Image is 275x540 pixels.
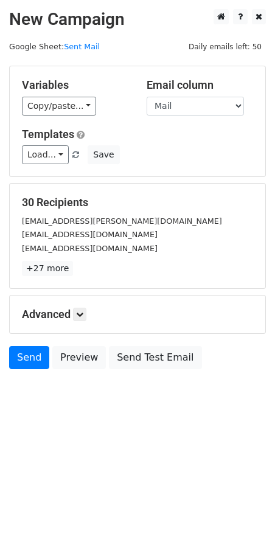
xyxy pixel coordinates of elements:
[184,40,266,54] span: Daily emails left: 50
[9,9,266,30] h2: New Campaign
[147,78,253,92] h5: Email column
[214,482,275,540] iframe: Chat Widget
[22,230,158,239] small: [EMAIL_ADDRESS][DOMAIN_NAME]
[214,482,275,540] div: 聊天小工具
[88,145,119,164] button: Save
[184,42,266,51] a: Daily emails left: 50
[22,145,69,164] a: Load...
[109,346,201,369] a: Send Test Email
[22,244,158,253] small: [EMAIL_ADDRESS][DOMAIN_NAME]
[9,42,100,51] small: Google Sheet:
[22,78,128,92] h5: Variables
[22,308,253,321] h5: Advanced
[22,97,96,116] a: Copy/paste...
[22,128,74,140] a: Templates
[64,42,100,51] a: Sent Mail
[9,346,49,369] a: Send
[52,346,106,369] a: Preview
[22,196,253,209] h5: 30 Recipients
[22,261,73,276] a: +27 more
[22,216,222,226] small: [EMAIL_ADDRESS][PERSON_NAME][DOMAIN_NAME]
